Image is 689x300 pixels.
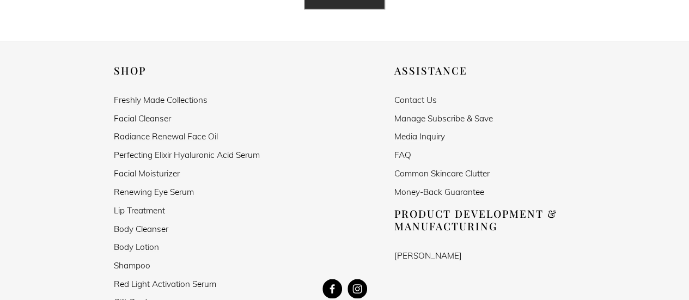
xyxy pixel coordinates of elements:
[394,131,445,140] a: Media Inquiry
[394,168,490,177] a: Common Skincare Clutter
[394,207,576,231] h2: Product Development & Manufacturing
[394,95,437,104] a: Contact Us
[113,95,207,104] a: Freshly Made Collections
[394,250,462,260] a: [PERSON_NAME]
[322,279,342,298] a: Kevin Lesser
[113,168,179,177] a: Facial Moisturizer
[394,150,411,159] a: FAQ
[113,64,295,76] h2: Shop
[394,64,576,76] h2: Assistance
[113,131,217,140] a: Radiance Renewal Face Oil
[113,242,158,251] a: Body Lotion
[113,260,150,270] a: Shampoo
[113,187,193,196] a: Renewing Eye Serum
[347,279,367,298] a: Instagram
[113,113,170,123] a: Facial Cleanser
[113,224,168,233] a: Body Cleanser
[394,187,484,196] a: Money-Back Guarantee
[113,205,164,215] a: Lip Treatment
[113,150,259,159] a: Perfecting Elixir Hyaluronic Acid Serum
[394,113,493,123] a: Manage Subscribe & Save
